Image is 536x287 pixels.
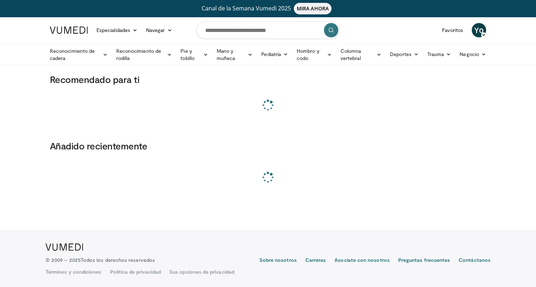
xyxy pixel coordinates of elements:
[259,257,297,263] font: Sobre nosotros
[92,23,142,37] a: Especialidades
[202,4,291,12] font: Canal de la Semana Vumedi 2025
[97,27,130,33] font: Especialidades
[305,256,326,265] a: Carreras
[110,268,161,276] a: Política de privacidad
[196,22,340,39] input: Buscar temas, intervenciones
[46,244,83,251] img: Logotipo de VuMedi
[142,23,177,37] a: Navegar
[459,257,490,263] font: Contáctanos
[459,256,490,265] a: Contáctanos
[180,48,194,61] font: Pie y tobillo
[427,51,444,57] font: Trauma
[116,48,161,61] font: Reconocimiento de rodilla
[438,23,467,37] a: Favoritos
[146,27,165,33] font: Navegar
[257,47,292,61] a: Pediatría
[460,51,479,57] font: Negocio
[51,3,485,14] a: Canal de la Semana Vumedi 2025MIRA AHORA
[50,140,147,151] font: Añadido recientemente
[46,268,102,276] a: Términos y condiciones
[340,48,361,61] font: Columna vertebral
[50,74,139,85] font: Recomendado para ti
[46,269,102,275] font: Términos y condiciones
[442,27,463,33] font: Favoritos
[386,47,423,61] a: Deportes
[472,23,486,37] a: Yo
[297,48,319,61] font: Hombro y codo
[259,256,297,265] a: Sobre nosotros
[81,257,155,263] font: Todos los derechos reservados
[336,47,386,62] a: Columna vertebral
[292,47,336,62] a: Hombro y codo
[390,51,412,57] font: Deportes
[398,256,450,265] a: Preguntas frecuentes
[455,47,490,61] a: Negocio
[334,257,389,263] font: Asociate con nosotros
[334,256,389,265] a: Asociate con nosotros
[261,51,281,57] font: Pediatría
[46,47,112,62] a: Reconocimiento de cadera
[474,25,484,35] font: Yo
[50,27,88,34] img: Logotipo de VuMedi
[176,47,212,62] a: Pie y tobillo
[110,269,161,275] font: Política de privacidad
[46,257,81,263] font: © 2009 – 2025
[112,47,177,62] a: Reconocimiento de rodilla
[169,269,234,275] font: Sus opciones de privacidad
[305,257,326,263] font: Carreras
[169,268,234,276] a: Sus opciones de privacidad
[297,5,329,12] font: MIRA AHORA
[398,257,450,263] font: Preguntas frecuentes
[212,47,257,62] a: Mano y muñeca
[423,47,456,61] a: Trauma
[50,48,95,61] font: Reconocimiento de cadera
[217,48,235,61] font: Mano y muñeca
